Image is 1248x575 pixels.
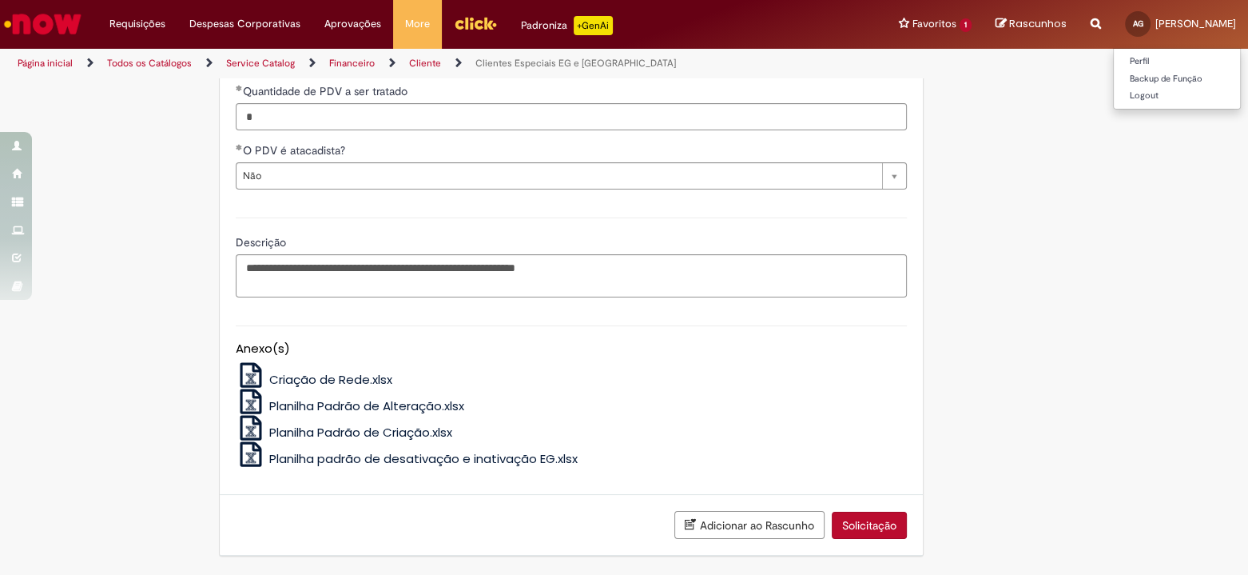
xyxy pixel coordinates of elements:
span: Quantidade de PDV a ser tratado [243,84,411,98]
span: Despesas Corporativas [189,16,300,32]
span: Obrigatório Preenchido [236,85,243,91]
span: Requisições [109,16,165,32]
a: Página inicial [18,57,73,70]
span: Rascunhos [1009,16,1067,31]
a: Planilha Padrão de Alteração.xlsx [236,397,464,414]
a: Backup de Função [1114,70,1240,88]
a: Rascunhos [996,17,1067,32]
img: click_logo_yellow_360x200.png [454,11,497,35]
a: Perfil [1114,53,1240,70]
ul: Trilhas de página [12,49,820,78]
button: Solicitação [832,512,907,539]
a: Service Catalog [226,57,295,70]
a: Todos os Catálogos [107,57,192,70]
a: Planilha padrão de desativação e inativação EG.xlsx [236,450,578,467]
span: O PDV é atacadista? [243,143,348,158]
span: More [405,16,430,32]
a: Clientes Especiais EG e [GEOGRAPHIC_DATA] [475,57,676,70]
span: Planilha padrão de desativação e inativação EG.xlsx [268,450,577,467]
h5: Anexo(s) [236,342,907,356]
span: Criação de Rede.xlsx [268,371,391,388]
span: AG [1133,18,1143,29]
a: Logout [1114,87,1240,105]
p: +GenAi [574,16,613,35]
span: Planilha Padrão de Alteração.xlsx [268,397,463,414]
a: Cliente [409,57,441,70]
input: Quantidade de PDV a ser tratado [236,103,907,130]
span: Obrigatório Preenchido [236,144,243,150]
a: Financeiro [329,57,375,70]
span: Aprovações [324,16,381,32]
span: Não [243,163,874,189]
div: Padroniza [521,16,613,35]
img: ServiceNow [2,8,84,40]
span: Descrição [236,235,289,250]
span: [PERSON_NAME] [1155,17,1236,30]
textarea: Descrição [236,254,907,297]
span: 1 [960,18,972,32]
span: Favoritos [912,16,956,32]
span: Planilha Padrão de Criação.xlsx [268,424,451,441]
button: Adicionar ao Rascunho [674,511,825,539]
a: Planilha Padrão de Criação.xlsx [236,424,452,441]
a: Criação de Rede.xlsx [236,371,392,388]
